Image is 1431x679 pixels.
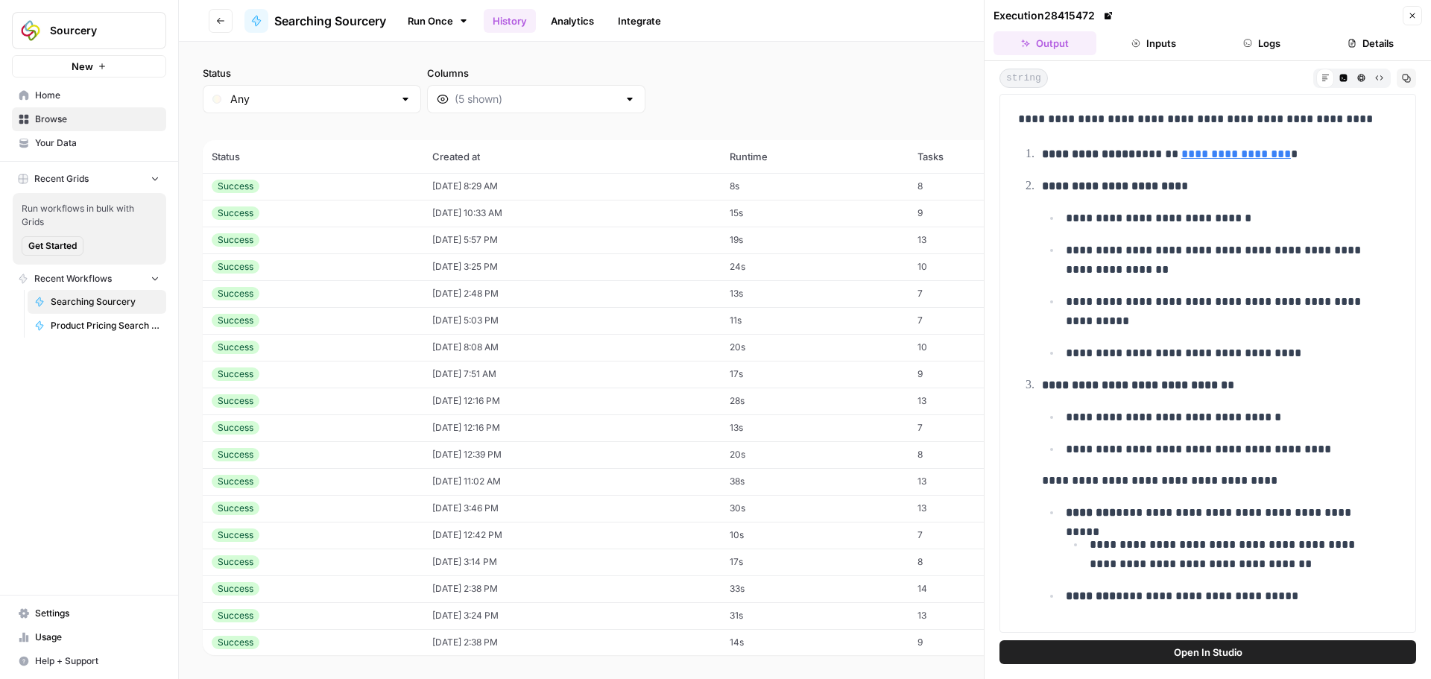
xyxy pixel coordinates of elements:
[423,495,721,522] td: [DATE] 3:46 PM
[212,287,259,300] div: Success
[455,92,618,107] input: (5 shown)
[542,9,603,33] a: Analytics
[12,168,166,190] button: Recent Grids
[423,334,721,361] td: [DATE] 8:08 AM
[721,200,909,227] td: 15s
[609,9,670,33] a: Integrate
[34,272,112,285] span: Recent Workflows
[22,202,157,229] span: Run workflows in bulk with Grids
[909,227,1056,253] td: 13
[909,468,1056,495] td: 13
[212,260,259,274] div: Success
[212,475,259,488] div: Success
[721,575,909,602] td: 33s
[274,12,386,30] span: Searching Sourcery
[35,607,159,620] span: Settings
[423,414,721,441] td: [DATE] 12:16 PM
[721,629,909,656] td: 14s
[721,227,909,253] td: 19s
[423,280,721,307] td: [DATE] 2:48 PM
[427,66,645,80] label: Columns
[909,441,1056,468] td: 8
[721,388,909,414] td: 28s
[212,206,259,220] div: Success
[721,280,909,307] td: 13s
[423,522,721,549] td: [DATE] 12:42 PM
[212,180,259,193] div: Success
[35,136,159,150] span: Your Data
[423,307,721,334] td: [DATE] 5:03 PM
[35,654,159,668] span: Help + Support
[721,522,909,549] td: 10s
[35,89,159,102] span: Home
[909,522,1056,549] td: 7
[909,495,1056,522] td: 13
[35,113,159,126] span: Browse
[721,602,909,629] td: 31s
[212,582,259,596] div: Success
[212,394,259,408] div: Success
[423,200,721,227] td: [DATE] 10:33 AM
[212,555,259,569] div: Success
[12,83,166,107] a: Home
[721,549,909,575] td: 17s
[398,8,478,34] a: Run Once
[1174,645,1242,660] span: Open In Studio
[51,295,159,309] span: Searching Sourcery
[51,319,159,332] span: Product Pricing Search - 2025
[1211,31,1314,55] button: Logs
[423,173,721,200] td: [DATE] 8:29 AM
[423,441,721,468] td: [DATE] 12:39 PM
[1102,31,1205,55] button: Inputs
[212,528,259,542] div: Success
[909,200,1056,227] td: 9
[909,140,1056,173] th: Tasks
[721,495,909,522] td: 30s
[909,334,1056,361] td: 10
[12,12,166,49] button: Workspace: Sourcery
[212,367,259,381] div: Success
[212,233,259,247] div: Success
[721,441,909,468] td: 20s
[994,31,1096,55] button: Output
[909,253,1056,280] td: 10
[721,307,909,334] td: 11s
[17,17,44,44] img: Sourcery Logo
[909,549,1056,575] td: 8
[12,107,166,131] a: Browse
[50,23,140,38] span: Sourcery
[994,8,1116,23] div: Execution 28415472
[423,629,721,656] td: [DATE] 2:38 PM
[423,253,721,280] td: [DATE] 3:25 PM
[28,314,166,338] a: Product Pricing Search - 2025
[423,468,721,495] td: [DATE] 11:02 AM
[203,113,1407,140] span: (409 records)
[12,268,166,290] button: Recent Workflows
[423,140,721,173] th: Created at
[909,602,1056,629] td: 13
[999,640,1416,664] button: Open In Studio
[12,649,166,673] button: Help + Support
[22,236,83,256] button: Get Started
[230,92,394,107] input: Any
[721,334,909,361] td: 20s
[909,575,1056,602] td: 14
[12,625,166,649] a: Usage
[1319,31,1422,55] button: Details
[909,361,1056,388] td: 9
[423,575,721,602] td: [DATE] 2:38 PM
[721,253,909,280] td: 24s
[28,239,77,253] span: Get Started
[721,468,909,495] td: 38s
[12,55,166,78] button: New
[423,549,721,575] td: [DATE] 3:14 PM
[909,173,1056,200] td: 8
[721,414,909,441] td: 13s
[909,280,1056,307] td: 7
[423,227,721,253] td: [DATE] 5:57 PM
[484,9,536,33] a: History
[34,172,89,186] span: Recent Grids
[12,601,166,625] a: Settings
[721,140,909,173] th: Runtime
[212,421,259,435] div: Success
